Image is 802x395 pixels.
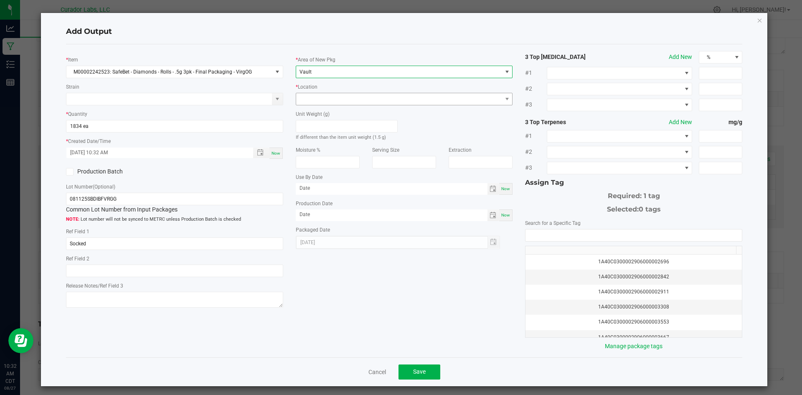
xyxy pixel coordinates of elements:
[68,138,111,145] label: Created Date/Time
[525,163,547,172] span: #3
[66,83,79,91] label: Strain
[298,83,317,91] label: Location
[525,148,547,156] span: #2
[68,110,87,118] label: Quantity
[525,84,547,93] span: #2
[398,364,440,380] button: Save
[66,148,244,158] input: Created Datetime
[272,151,280,155] span: Now
[296,200,332,207] label: Production Date
[93,184,115,190] span: (Optional)
[66,216,283,223] span: Lot number will not be synced to METRC unless Production Batch is checked
[66,66,272,78] span: M00002242523: SafeBet - Diamonds - Rolls - .5g 3pk - Final Packaging - VirgOG
[66,193,283,214] div: Common Lot Number from Input Packages
[487,209,500,221] span: Toggle calendar
[530,334,737,341] div: 1A40C0300002906000003667
[296,146,320,154] label: Moisture %
[372,146,399,154] label: Serving Size
[525,69,547,77] span: #1
[66,26,743,37] h4: Add Output
[296,110,330,118] label: Unit Weight (g)
[525,229,742,241] input: NO DATA FOUND
[368,368,386,376] a: Cancel
[413,368,426,375] span: Save
[296,173,322,181] label: Use By Date
[547,146,692,158] span: NO DATA FOUND
[699,51,731,63] span: %
[66,183,115,191] label: Lot Number
[66,255,89,262] label: Ref Field 2
[501,186,510,191] span: Now
[605,343,662,349] a: Manage package tags
[530,303,737,311] div: 1A40C0300002906000003308
[66,167,168,176] label: Production Batch
[525,100,547,109] span: #3
[669,53,692,61] button: Add New
[296,183,487,194] input: Date
[296,209,487,220] input: Date
[449,146,472,154] label: Extraction
[699,118,742,127] strong: mg/g
[525,188,742,201] div: Required: 1 tag
[525,178,742,188] div: Assign Tag
[501,213,510,217] span: Now
[525,219,581,227] label: Search for a Specific Tag
[525,201,742,214] div: Selected:
[66,282,123,290] label: Release Notes/Ref Field 3
[530,258,737,266] div: 1A40C0300002906000002696
[296,135,386,140] small: If different than the item unit weight (1.5 g)
[525,132,547,140] span: #1
[669,118,692,127] button: Add New
[68,56,78,64] label: Item
[253,148,269,158] span: Toggle popup
[296,226,330,234] label: Packaged Date
[298,56,335,64] label: Area of New Pkg
[66,228,89,235] label: Ref Field 1
[530,288,737,296] div: 1A40C0300002906000002911
[547,130,692,143] span: NO DATA FOUND
[525,53,612,61] strong: 3 Top [MEDICAL_DATA]
[530,318,737,326] div: 1A40C0300002906000003553
[8,328,33,353] iframe: Resource center
[530,273,737,281] div: 1A40C0300002906000002842
[299,69,312,75] span: Vault
[525,118,612,127] strong: 3 Top Terpenes
[547,162,692,174] span: NO DATA FOUND
[639,205,661,213] span: 0 tags
[487,183,500,195] span: Toggle calendar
